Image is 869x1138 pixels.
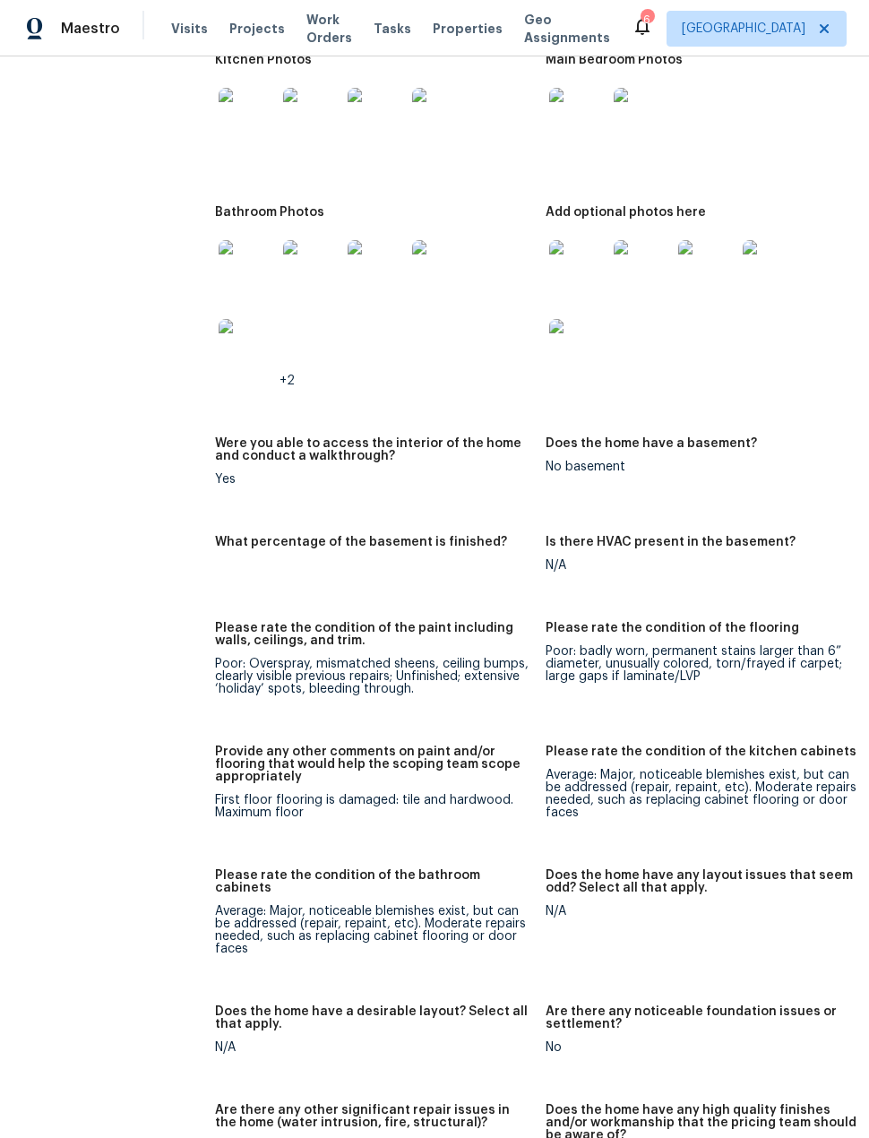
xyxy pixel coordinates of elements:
h5: Please rate the condition of the paint including walls, ceilings, and trim. [215,622,531,647]
span: Work Orders [306,11,352,47]
div: Poor: badly worn, permanent stains larger than 6” diameter, unusually colored, torn/frayed if car... [546,645,862,683]
h5: Bathroom Photos [215,206,324,219]
span: Tasks [374,22,411,35]
h5: Please rate the condition of the kitchen cabinets [546,746,856,758]
h5: Does the home have a basement? [546,437,757,450]
div: No basement [546,461,862,473]
span: Geo Assignments [524,11,610,47]
h5: Does the home have a desirable layout? Select all that apply. [215,1005,531,1030]
h5: Main Bedroom Photos [546,54,683,66]
div: No [546,1041,862,1054]
span: +2 [280,375,295,387]
div: N/A [546,559,862,572]
div: Poor: Overspray, mismatched sheens, ceiling bumps, clearly visible previous repairs; Unfinished; ... [215,658,531,695]
h5: Please rate the condition of the flooring [546,622,799,634]
div: Average: Major, noticeable blemishes exist, but can be addressed (repair, repaint, etc). Moderate... [215,905,531,955]
span: Visits [171,20,208,38]
div: N/A [215,1041,531,1054]
h5: Are there any noticeable foundation issues or settlement? [546,1005,862,1030]
h5: Is there HVAC present in the basement? [546,536,796,548]
h5: What percentage of the basement is finished? [215,536,507,548]
div: Yes [215,473,531,486]
h5: Please rate the condition of the bathroom cabinets [215,869,531,894]
span: Properties [433,20,503,38]
div: Average: Major, noticeable blemishes exist, but can be addressed (repair, repaint, etc). Moderate... [546,769,862,819]
h5: Are there any other significant repair issues in the home (water intrusion, fire, structural)? [215,1104,531,1129]
h5: Add optional photos here [546,206,706,219]
div: N/A [546,905,862,918]
h5: Were you able to access the interior of the home and conduct a walkthrough? [215,437,531,462]
span: [GEOGRAPHIC_DATA] [682,20,805,38]
span: Maestro [61,20,120,38]
div: First floor flooring is damaged: tile and hardwood. Maximum floor [215,794,531,819]
span: Projects [229,20,285,38]
div: 6 [641,11,653,29]
h5: Provide any other comments on paint and/or flooring that would help the scoping team scope approp... [215,746,531,783]
h5: Does the home have any layout issues that seem odd? Select all that apply. [546,869,862,894]
h5: Kitchen Photos [215,54,312,66]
